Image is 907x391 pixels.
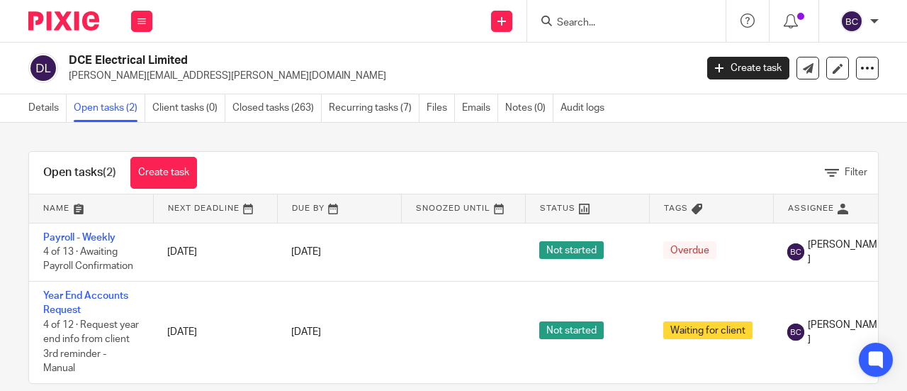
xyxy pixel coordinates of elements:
[153,281,277,382] td: [DATE]
[43,247,133,272] span: 4 of 13 · Awaiting Payroll Confirmation
[845,167,867,177] span: Filter
[560,94,612,122] a: Audit logs
[427,94,455,122] a: Files
[291,327,321,337] span: [DATE]
[153,223,277,281] td: [DATE]
[103,167,116,178] span: (2)
[232,94,322,122] a: Closed tasks (263)
[664,204,688,212] span: Tags
[663,321,753,339] span: Waiting for client
[539,321,604,339] span: Not started
[28,53,58,83] img: svg%3E
[707,57,789,79] a: Create task
[152,94,225,122] a: Client tasks (0)
[43,233,116,243] a: Payroll - Weekly
[663,241,716,259] span: Overdue
[74,94,145,122] a: Open tasks (2)
[28,11,99,31] img: Pixie
[505,94,553,122] a: Notes (0)
[43,320,139,374] span: 4 of 12 · Request year end info from client 3rd reminder - Manual
[43,291,128,315] a: Year End Accounts Request
[462,94,498,122] a: Emails
[808,238,883,267] span: [PERSON_NAME]
[43,165,116,180] h1: Open tasks
[69,53,563,68] h2: DCE Electrical Limited
[787,324,804,341] img: svg%3E
[539,241,604,259] span: Not started
[556,17,683,30] input: Search
[69,69,686,83] p: [PERSON_NAME][EMAIL_ADDRESS][PERSON_NAME][DOMAIN_NAME]
[130,157,197,189] a: Create task
[329,94,419,122] a: Recurring tasks (7)
[787,243,804,260] img: svg%3E
[840,10,863,33] img: svg%3E
[808,318,883,347] span: [PERSON_NAME]
[291,247,321,257] span: [DATE]
[540,204,575,212] span: Status
[28,94,67,122] a: Details
[416,204,490,212] span: Snoozed Until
